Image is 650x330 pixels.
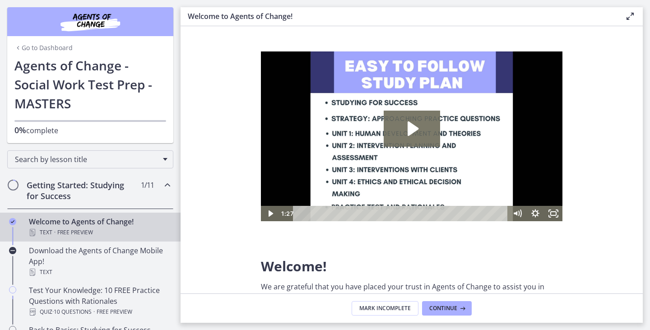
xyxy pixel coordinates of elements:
span: Free preview [97,307,132,317]
span: 1 / 11 [141,180,154,191]
span: · [54,227,56,238]
div: Playbar [39,154,243,170]
span: Search by lesson title [15,154,158,164]
a: Go to Dashboard [14,43,73,52]
div: Welcome to Agents of Change! [29,216,170,238]
div: Quiz [29,307,170,317]
i: Completed [9,218,16,225]
div: Download the Agents of Change Mobile App! [29,245,170,278]
button: Mute [247,154,265,170]
div: Search by lesson title [7,150,173,168]
h3: Welcome to Agents of Change! [188,11,610,22]
button: Mark Incomplete [352,301,418,316]
span: 0% [14,125,26,135]
span: Free preview [57,227,93,238]
span: Welcome! [261,257,327,275]
button: Continue [422,301,472,316]
div: Text [29,267,170,278]
div: Test Your Knowledge: 10 FREE Practice Questions with Rationales [29,285,170,317]
img: Agents of Change Social Work Test Prep [36,11,144,33]
div: Text [29,227,170,238]
span: · [93,307,95,317]
p: complete [14,125,166,136]
h1: Agents of Change - Social Work Test Prep - MASTERS [14,56,166,113]
span: Mark Incomplete [359,305,411,312]
button: Show settings menu [265,154,283,170]
button: Play Video: c1o6hcmjueu5qasqsu00.mp4 [123,59,179,95]
span: Continue [429,305,457,312]
h2: Getting Started: Studying for Success [27,180,137,201]
span: · 10 Questions [52,307,92,317]
button: Fullscreen [283,154,302,170]
p: We are grateful that you have placed your trust in Agents of Change to assist you in preparing fo... [261,281,562,314]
